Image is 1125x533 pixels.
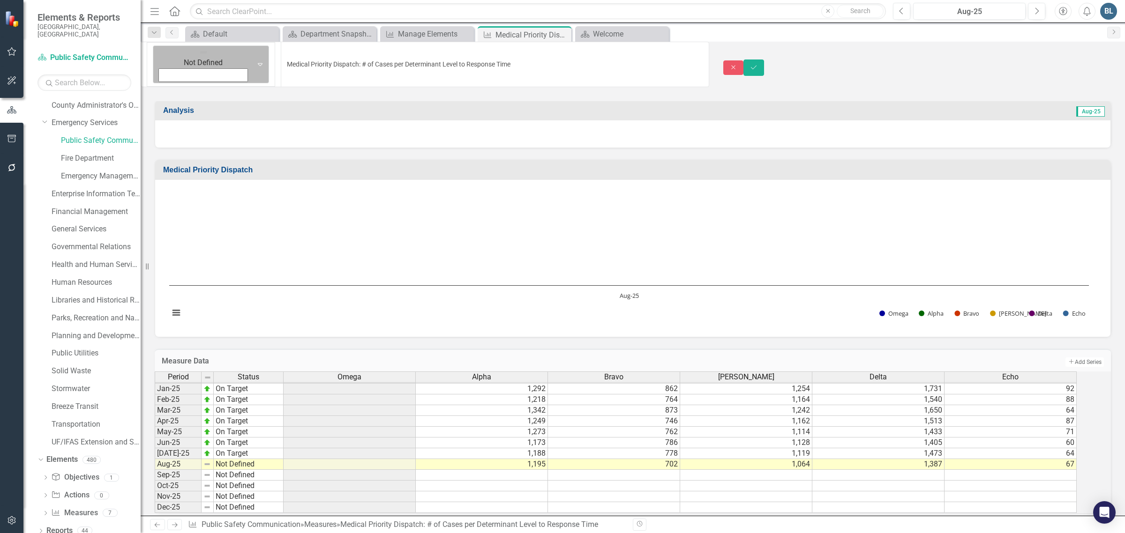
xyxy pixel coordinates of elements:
img: zOikAAAAAElFTkSuQmCC [203,450,211,457]
a: Human Resources [52,277,141,288]
td: Nov-25 [155,491,202,502]
a: Emergency Services [52,118,141,128]
div: Manage Elements [398,28,472,40]
td: May-25 [155,427,202,437]
td: Dec-25 [155,502,202,513]
td: 786 [548,437,680,448]
td: 873 [548,405,680,416]
td: Jun-25 [155,437,202,448]
td: 1,273 [416,427,548,437]
td: 1,513 [812,416,945,427]
a: Public Safety Communication [37,52,131,63]
td: 1,164 [680,394,812,405]
svg: Interactive chart [165,187,1094,327]
a: Manage Elements [382,28,472,40]
td: 1,249 [416,416,548,427]
div: 0 [94,491,109,499]
td: 862 [548,384,680,394]
td: Not Defined [214,459,284,470]
td: Mar-25 [155,405,202,416]
div: Aug-25 [916,6,1022,17]
button: Show Omega [879,309,908,318]
td: 1,473 [812,448,945,459]
div: 7 [103,509,118,517]
td: On Target [214,448,284,459]
td: 778 [548,448,680,459]
input: Search ClearPoint... [190,3,886,20]
a: Actions [51,490,89,501]
img: zOikAAAAAElFTkSuQmCC [203,417,211,425]
span: Elements & Reports [37,12,131,23]
button: Show Delta [1029,309,1052,318]
div: Not Defined [159,58,247,68]
td: Not Defined [214,481,284,491]
a: Breeze Transit [52,401,141,412]
a: Financial Management [52,207,141,217]
div: » » [188,519,626,530]
img: 8DAGhfEEPCf229AAAAAElFTkSuQmCC [203,503,211,511]
a: UF/IFAS Extension and Sustainability [52,437,141,448]
a: Emergency Management [61,171,141,182]
td: 1,119 [680,448,812,459]
span: Bravo [604,373,623,381]
input: This field is required [281,42,709,87]
img: 8DAGhfEEPCf229AAAAAElFTkSuQmCC [203,460,211,468]
img: 8DAGhfEEPCf229AAAAAElFTkSuQmCC [204,374,211,381]
td: On Target [214,427,284,437]
a: General Services [52,224,141,235]
td: 1,540 [812,394,945,405]
td: [DATE]-25 [155,448,202,459]
a: Measures [51,508,97,518]
div: Open Intercom Messenger [1093,501,1116,524]
td: 746 [548,416,680,427]
td: On Target [214,384,284,394]
span: Status [238,373,259,381]
span: Alpha [472,373,491,381]
td: 1,218 [416,394,548,405]
a: Default [187,28,277,40]
span: Period [168,373,189,381]
img: zOikAAAAAElFTkSuQmCC [203,385,211,392]
a: Welcome [577,28,667,40]
td: 60 [945,437,1077,448]
img: 8DAGhfEEPCf229AAAAAElFTkSuQmCC [203,493,211,500]
img: zOikAAAAAElFTkSuQmCC [203,396,211,403]
button: Show Charlie [990,309,1019,318]
button: Show Alpha [919,309,944,318]
td: 1,387 [812,459,945,470]
td: On Target [214,416,284,427]
td: 1,254 [680,384,812,394]
td: Oct-25 [155,481,202,491]
td: 87 [945,416,1077,427]
td: 1,128 [680,437,812,448]
div: Department Snapshot [300,28,374,40]
small: [GEOGRAPHIC_DATA], [GEOGRAPHIC_DATA] [37,23,131,38]
div: Chart. Highcharts interactive chart. [165,187,1101,327]
button: BL [1100,3,1117,20]
a: Health and Human Services [52,259,141,270]
td: 1,195 [416,459,548,470]
img: zOikAAAAAElFTkSuQmCC [203,439,211,446]
h3: Medical Priority Dispatch [163,166,1106,174]
td: 1,731 [812,384,945,394]
div: Welcome [593,28,667,40]
td: 1,162 [680,416,812,427]
td: 71 [945,427,1077,437]
span: Search [850,7,870,15]
button: Add Series [1065,357,1104,367]
div: 1 [104,474,119,481]
img: zOikAAAAAElFTkSuQmCC [203,407,211,414]
td: 1,188 [416,448,548,459]
td: 92 [945,384,1077,394]
a: County Administrator's Office [52,100,141,111]
div: Medical Priority Dispatch: # of Cases per Determinant Level to Response Time [495,29,569,41]
a: Libraries and Historical Resources [52,295,141,306]
a: Measures [304,520,337,529]
button: Show Echo [1063,309,1086,318]
button: Show Bravo [954,309,980,318]
td: 702 [548,459,680,470]
td: Not Defined [214,491,284,502]
td: 1,064 [680,459,812,470]
a: Planning and Development Services [52,331,141,341]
